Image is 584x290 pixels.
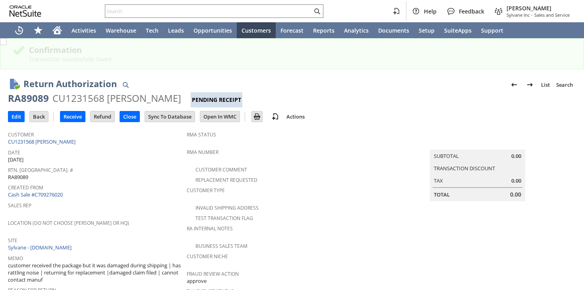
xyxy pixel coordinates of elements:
div: Shortcuts [29,22,48,38]
a: List [538,78,553,91]
span: approve [187,277,207,285]
span: Support [481,27,503,34]
a: Tax [434,177,443,184]
a: Search [553,78,576,91]
span: Leads [168,27,184,34]
a: Date [8,149,20,156]
span: Reports [313,27,335,34]
span: RA89089 [8,173,28,181]
a: Invalid Shipping Address [195,204,259,211]
a: Subtotal [434,152,459,160]
a: SuiteApps [439,22,476,38]
a: Transaction Discount [434,165,495,172]
a: Tech [141,22,163,38]
a: RA Internal Notes [187,225,233,232]
input: Back [30,111,48,122]
img: Print [252,112,262,121]
img: add-record.svg [271,112,280,121]
div: Pending Receipt [191,92,242,107]
a: Customer [8,131,34,138]
caption: Summary [430,137,525,150]
div: RA89089 [8,92,49,105]
input: Open In WMC [200,111,240,122]
input: Receive [60,111,85,122]
a: Sales Rep [8,202,31,209]
a: Business Sales Team [195,243,248,249]
span: Documents [378,27,409,34]
svg: Shortcuts [33,25,43,35]
svg: Home [52,25,62,35]
a: Customers [237,22,276,38]
span: Activities [72,27,96,34]
a: Analytics [339,22,373,38]
input: Edit [8,111,24,122]
img: Next [525,80,535,90]
span: customer received the package but it was damaged during shipping | has rattling noise | returning... [8,262,183,284]
span: Warehouse [106,27,136,34]
div: CU1231568 [PERSON_NAME] [52,92,181,105]
span: Help [424,8,437,15]
a: Documents [373,22,414,38]
input: Close [120,111,139,122]
a: Cash Sale #C709276020 [8,191,63,198]
span: Feedback [459,8,484,15]
a: RMA Number [187,149,219,156]
a: Memo [8,255,23,262]
a: Location (Do Not Choose [PERSON_NAME] or HQ) [8,220,129,226]
span: - [531,12,533,18]
a: CU1231568 [PERSON_NAME] [8,138,77,145]
a: Warehouse [101,22,141,38]
input: Print [252,111,262,122]
a: Fraud Review Action [187,271,239,277]
a: Reports [308,22,339,38]
div: Confirmation [29,45,572,55]
a: Actions [283,113,308,120]
span: SuiteApps [444,27,472,34]
input: Sync To Database [145,111,195,122]
input: Search [105,6,312,16]
a: Forecast [276,22,308,38]
a: Rtn. [GEOGRAPHIC_DATA]. # [8,167,73,173]
a: Leads [163,22,189,38]
span: [PERSON_NAME] [507,4,570,12]
a: Support [476,22,508,38]
a: Site [8,237,17,244]
svg: Search [312,6,322,16]
span: [DATE] [8,156,23,163]
a: Test Transaction Flag [195,215,253,222]
a: Total [434,191,450,198]
a: Activities [67,22,101,38]
a: Opportunities [189,22,237,38]
a: Created From [8,184,43,191]
span: Sylvane Inc [507,12,530,18]
h1: Return Authorization [23,77,117,90]
span: Analytics [344,27,369,34]
span: 0.00 [511,177,521,185]
svg: logo [10,6,41,17]
a: Customer Niche [187,253,228,260]
a: Replacement Requested [195,177,257,183]
img: Previous [509,80,519,90]
span: Customers [242,27,271,34]
input: Refund [91,111,114,122]
a: Recent Records [10,22,29,38]
img: Quick Find [121,80,130,90]
svg: Recent Records [14,25,24,35]
a: Setup [414,22,439,38]
span: 0.00 [511,152,521,160]
span: Opportunities [193,27,232,34]
a: Sylvane - [DOMAIN_NAME] [8,244,73,251]
span: Sales and Service [534,12,570,18]
a: Customer Comment [195,166,247,173]
a: RMA Status [187,131,216,138]
div: Transaction successfully Saved [29,55,572,63]
a: Home [48,22,67,38]
span: Forecast [280,27,304,34]
a: Customer Type [187,187,225,194]
span: 0.00 [510,191,521,199]
span: Tech [146,27,159,34]
span: Setup [419,27,435,34]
